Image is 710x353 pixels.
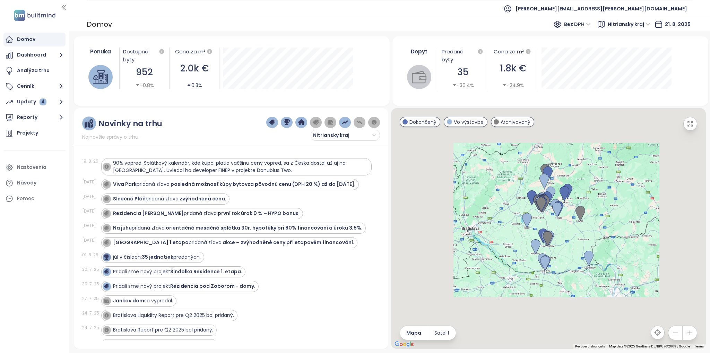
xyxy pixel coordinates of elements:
[166,224,361,231] strong: orientačná mesačná splátka 30r. hypotéky pri 80% financovaní a úroku 3,5%
[113,268,242,275] div: Pridali sme nový projekt .
[82,158,99,164] div: 19. 8. 25
[3,33,66,46] a: Domov
[3,192,66,206] div: Pomoc
[104,284,109,289] img: icon
[142,253,173,260] strong: 35 jednotiek
[694,344,704,348] a: Terms (opens in new tab)
[406,329,421,337] span: Mapa
[135,83,140,87] span: caret-down
[113,195,226,203] div: pridaná zľava: .
[113,326,213,333] span: Bratislava Report pre Q2 2025 bol pridaný.
[98,119,162,128] div: Novinky na trhu
[12,8,58,23] img: logo
[82,223,99,229] div: [DATE]
[298,119,304,126] img: home-dark-blue.png
[3,161,66,174] a: Nastavenia
[82,179,99,185] div: [DATE]
[313,130,376,140] span: Nitriansky kraj
[442,48,484,63] div: Predané byty
[17,66,50,75] div: Analýza trhu
[393,340,416,349] a: Open this area in Google Maps (opens a new window)
[82,325,99,331] div: 24. 7. 25
[82,339,99,345] div: 24. 7. 25
[104,327,109,332] img: icon
[93,70,108,84] img: house
[113,181,137,188] strong: Viva Park
[104,211,109,216] img: icon
[113,312,234,319] span: Bratislava Liquidity Report pre Q2 2025 bol pridaný.
[82,193,99,200] div: [DATE]
[501,118,530,126] span: Archivovaný
[665,21,691,28] span: 21. 8. 2025
[342,119,348,126] img: price-increases.png
[113,224,132,231] strong: Na juhu
[113,195,146,202] strong: Slnečná Pláň
[104,240,109,245] img: icon
[113,239,354,246] div: pridaná zľava: .
[82,310,99,316] div: 24. 7. 25
[404,48,435,55] div: Dopyt
[104,196,109,201] img: icon
[356,119,363,126] img: price-decreases.png
[123,65,166,79] div: 952
[85,119,93,128] img: ruler
[104,298,109,303] img: icon
[82,295,99,302] div: 27. 7. 25
[3,48,66,62] button: Dashboard
[17,129,38,137] div: Projekty
[40,98,46,105] div: 4
[393,340,416,349] img: Google
[113,239,189,246] strong: [GEOGRAPHIC_DATA] 1.etapa
[564,19,591,29] span: Bez DPH
[170,268,241,275] strong: Šindolka Residence 1. etapa
[113,297,173,304] div: sa vypredal.
[104,255,109,259] img: icon
[3,111,66,124] button: Reporty
[434,329,450,337] span: Satelit
[17,179,36,187] div: Návody
[113,297,144,304] strong: Jankov dom
[104,269,109,274] img: icon
[82,133,139,141] span: Najnovšie správy o trhu.
[104,182,109,187] img: icon
[492,61,534,76] div: 1.8k €
[17,163,46,172] div: Nastavenia
[575,344,605,349] button: Keyboard shortcuts
[609,344,690,348] span: Map data ©2025 GeoBasis-DE/BKG (©2009), Google
[180,195,225,202] strong: zvýhodnená cena
[492,48,534,56] div: Cena za m²
[17,35,35,44] div: Domov
[3,64,66,78] a: Analýza trhu
[86,48,116,55] div: Ponuka
[400,326,428,340] button: Mapa
[3,126,66,140] a: Projekty
[170,283,254,290] strong: Rezidencia pod Zoborom - domy
[17,194,34,203] div: Pomoc
[608,19,650,29] span: Nitriansky kraj
[187,83,191,87] span: caret-up
[135,81,154,89] div: -0.8%
[428,326,456,340] button: Satelit
[175,48,205,56] div: Cena za m²
[171,181,354,188] strong: posledná možnosť kúpy bytovza pôvodnú cenu (DPH 20 %) až do [DATE]
[371,119,377,126] img: information-circle.png
[269,119,275,126] img: price-tag-dark-blue.png
[87,18,112,31] div: Domov
[313,119,319,126] img: price-tag-grey.png
[412,70,426,84] img: wallet
[454,118,484,126] span: Vo výstavbe
[82,237,99,243] div: [DATE]
[113,210,300,217] div: pridaná zľava: .
[82,208,99,214] div: [DATE]
[327,119,334,126] img: wallet-dark-grey.png
[452,81,474,89] div: -36.4%
[218,210,298,217] strong: první rok úrok 0 % – HYPO bonus
[452,83,457,87] span: caret-down
[3,95,66,109] button: Updaty 4
[82,252,99,258] div: 01. 8. 25
[502,81,524,89] div: -24.9%
[442,65,484,79] div: 35
[113,224,362,232] div: pridaná zľava: .
[409,118,436,126] span: Dokončený
[113,210,184,217] strong: Rezidencia [PERSON_NAME]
